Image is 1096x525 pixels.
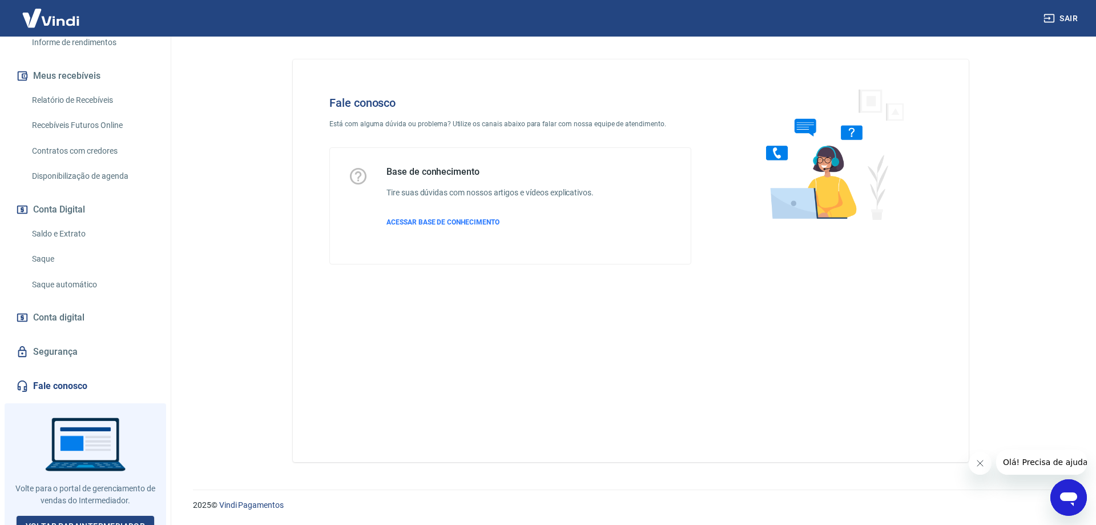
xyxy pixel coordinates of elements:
a: Conta digital [14,305,157,330]
p: 2025 © [193,499,1069,511]
a: Fale conosco [14,374,157,399]
span: Conta digital [33,310,84,326]
span: Olá! Precisa de ajuda? [7,8,96,17]
button: Conta Digital [14,197,157,222]
img: Fale conosco [743,78,917,230]
a: Segurança [14,339,157,364]
a: Saque [27,247,157,271]
a: Informe de rendimentos [27,31,157,54]
img: Vindi [14,1,88,35]
a: Contratos com credores [27,139,157,163]
a: Recebíveis Futuros Online [27,114,157,137]
h5: Base de conhecimento [386,166,594,178]
a: Saque automático [27,273,157,296]
p: Está com alguma dúvida ou problema? Utilize os canais abaixo para falar com nossa equipe de atend... [329,119,691,129]
button: Sair [1041,8,1082,29]
a: Saldo e Extrato [27,222,157,246]
iframe: Mensagem da empresa [996,450,1087,475]
button: Meus recebíveis [14,63,157,89]
a: Vindi Pagamentos [219,500,284,510]
h6: Tire suas dúvidas com nossos artigos e vídeos explicativos. [386,187,594,199]
span: ACESSAR BASE DE CONHECIMENTO [386,218,499,226]
h4: Fale conosco [329,96,691,110]
iframe: Botão para abrir a janela de mensagens [1050,479,1087,516]
a: Relatório de Recebíveis [27,89,157,112]
iframe: Fechar mensagem [969,452,992,475]
a: ACESSAR BASE DE CONHECIMENTO [386,217,594,227]
a: Disponibilização de agenda [27,165,157,188]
